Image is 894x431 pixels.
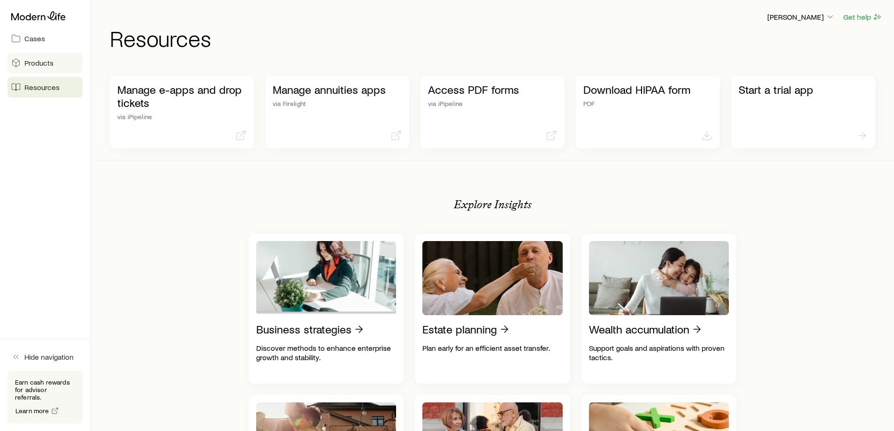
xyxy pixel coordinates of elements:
[422,323,497,336] p: Estate planning
[256,343,397,362] p: Discover methods to enhance enterprise growth and stability.
[273,83,402,96] p: Manage annuities apps
[117,113,246,121] p: via iPipeline
[767,12,835,22] p: [PERSON_NAME]
[110,27,883,49] h1: Resources
[249,234,404,384] a: Business strategiesDiscover methods to enhance enterprise growth and stability.
[15,378,75,401] p: Earn cash rewards for advisor referrals.
[24,34,45,43] span: Cases
[8,77,83,98] a: Resources
[117,83,246,109] p: Manage e-apps and drop tickets
[24,83,60,92] span: Resources
[8,53,83,73] a: Products
[24,352,74,362] span: Hide navigation
[589,343,729,362] p: Support goals and aspirations with proven tactics.
[581,234,737,384] a: Wealth accumulationSupport goals and aspirations with proven tactics.
[256,323,351,336] p: Business strategies
[422,343,563,353] p: Plan early for an efficient asset transfer.
[8,347,83,367] button: Hide navigation
[576,76,720,149] a: Download HIPAA formPDF
[767,12,835,23] button: [PERSON_NAME]
[583,83,712,96] p: Download HIPAA form
[415,234,570,384] a: Estate planningPlan early for an efficient asset transfer.
[273,100,402,107] p: via Firelight
[454,198,532,211] p: Explore Insights
[739,83,868,96] p: Start a trial app
[589,323,689,336] p: Wealth accumulation
[428,83,557,96] p: Access PDF forms
[589,241,729,315] img: Wealth accumulation
[843,12,883,23] button: Get help
[422,241,563,315] img: Estate planning
[8,28,83,49] a: Cases
[583,100,712,107] p: PDF
[428,100,557,107] p: via iPipeline
[256,241,397,315] img: Business strategies
[15,408,49,414] span: Learn more
[24,58,53,68] span: Products
[8,371,83,423] div: Earn cash rewards for advisor referrals.Learn more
